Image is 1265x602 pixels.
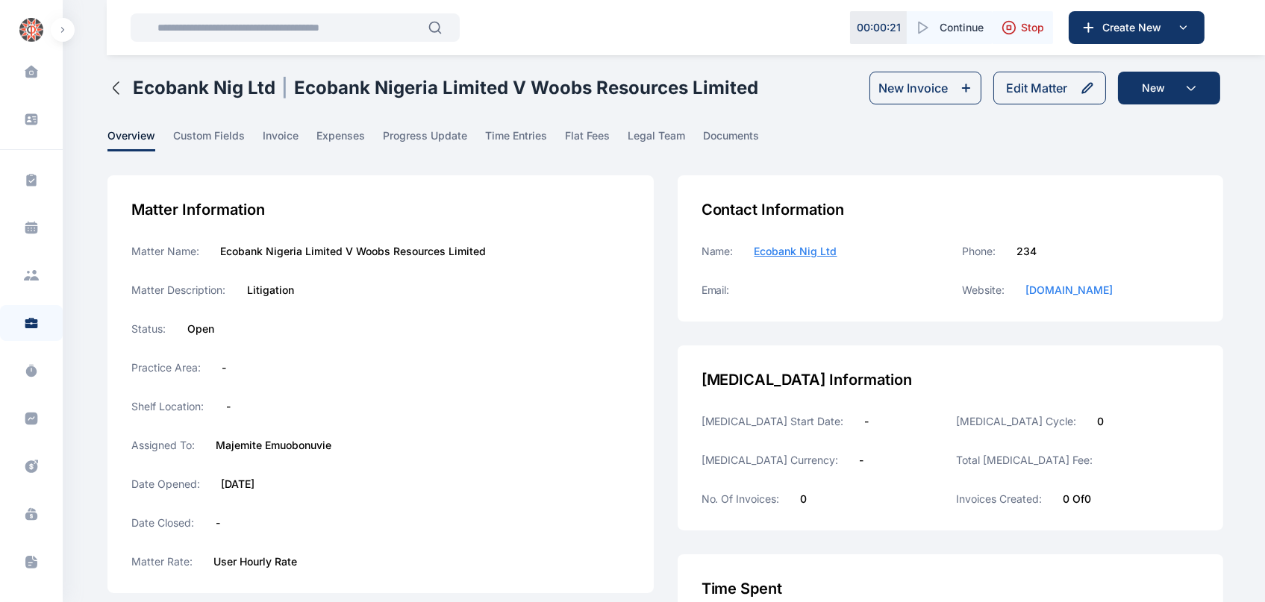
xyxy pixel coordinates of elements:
[907,11,993,44] button: Continue
[187,322,214,336] label: Open
[263,128,299,151] span: invoice
[702,283,730,298] label: Email:
[702,578,1199,599] div: Time Spent
[860,453,864,468] label: -
[107,128,155,151] span: overview
[131,438,195,453] label: Assigned To:
[485,128,565,151] a: time entries
[878,79,948,97] div: New Invoice
[216,438,331,453] label: Majemite Emuobonuvie
[702,369,1199,390] div: [MEDICAL_DATA] Information
[865,414,869,429] label: -
[1016,244,1037,259] label: 234
[131,554,193,569] label: Matter Rate:
[755,244,837,259] a: Ecobank Nig Ltd
[133,76,275,100] h1: Ecobank Nig Ltd
[131,199,629,220] div: Matter Information
[962,244,996,259] label: Phone:
[316,128,365,151] span: expenses
[316,128,383,151] a: expenses
[1097,414,1104,429] label: 0
[628,128,685,151] span: legal team
[383,128,467,151] span: progress update
[801,492,808,507] label: 0
[1025,283,1113,298] a: [DOMAIN_NAME]
[702,244,734,259] label: Name:
[755,245,837,257] span: Ecobank Nig Ltd
[1006,79,1067,97] div: Edit Matter
[1063,492,1091,507] label: 0 of 0
[131,244,199,259] label: Matter Name:
[222,360,226,375] label: -
[131,322,166,336] label: Status:
[869,72,981,104] button: New Invoice
[857,20,901,35] p: 00 : 00 : 21
[703,128,759,151] span: documents
[247,283,294,298] label: Litigation
[940,20,984,35] span: Continue
[131,399,205,414] label: Shelf Location:
[703,128,777,151] a: documents
[956,414,1076,429] label: [MEDICAL_DATA] Cycle:
[173,128,245,151] span: custom fields
[993,72,1106,104] button: Edit Matter
[485,128,547,151] span: time entries
[702,492,780,507] label: No. of Invoices:
[281,76,288,100] span: |
[962,283,1005,298] label: Website:
[993,11,1053,44] button: Stop
[565,128,628,151] a: flat fees
[131,283,226,298] label: Matter Description:
[1096,20,1174,35] span: Create New
[383,128,485,151] a: progress update
[1021,20,1044,35] span: Stop
[702,414,844,429] label: [MEDICAL_DATA] Start Date:
[216,515,220,530] label: -
[226,399,231,414] label: -
[628,128,703,151] a: legal team
[565,128,610,151] span: flat fees
[956,453,1093,468] label: Total [MEDICAL_DATA] Fee:
[1069,11,1205,44] button: Create New
[702,453,839,468] label: [MEDICAL_DATA] Currency:
[173,128,263,151] a: custom fields
[213,554,297,569] label: User Hourly Rate
[263,128,316,151] a: invoice
[131,515,195,530] label: Date Closed:
[702,199,1199,220] div: Contact Information
[220,244,486,259] label: Ecobank Nigeria Limited V Woobs Resources Limited
[131,360,201,375] label: Practice Area:
[294,76,758,100] h1: Ecobank Nigeria Limited V Woobs Resources Limited
[1118,72,1220,104] button: New
[107,128,173,151] a: overview
[956,492,1042,507] label: Invoices Created:
[221,477,254,492] label: [DATE]
[131,477,200,492] label: Date Opened:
